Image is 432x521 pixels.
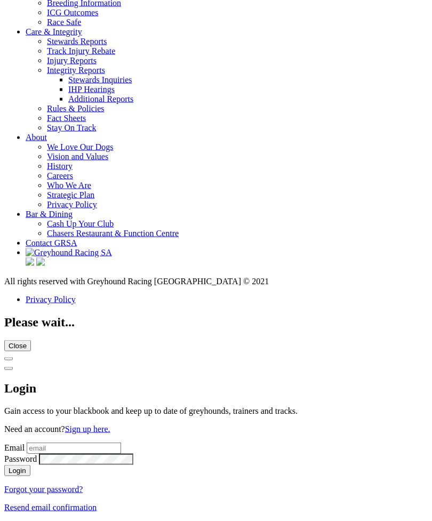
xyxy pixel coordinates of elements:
a: Vision and Values [47,152,108,161]
button: Close [4,340,31,351]
h2: Please wait... [4,315,428,330]
a: Privacy Policy [26,295,76,304]
img: facebook.svg [26,258,34,266]
a: Sign up here. [65,424,110,434]
label: Email [4,443,25,452]
a: Stay On Track [47,123,96,132]
button: Close [4,357,13,360]
a: Stewards Inquiries [68,75,132,84]
div: All rights reserved with Greyhound Racing [GEOGRAPHIC_DATA] © 2021 [4,277,428,286]
input: email [27,443,121,454]
a: Privacy Policy [47,200,97,209]
a: IHP Hearings [68,85,115,94]
a: Injury Reports [47,56,97,65]
a: Additional Reports [68,94,133,103]
p: Gain access to your blackbook and keep up to date of greyhounds, trainers and tracks. [4,406,428,416]
img: twitter.svg [36,258,45,266]
a: Integrity Reports [47,66,105,75]
a: Care & Integrity [26,27,82,36]
button: Close [4,367,13,370]
a: Forgot your password? [4,485,83,494]
a: Rules & Policies [47,104,105,113]
a: History [47,162,73,171]
a: Contact GRSA [26,238,77,247]
a: Fact Sheets [47,114,86,123]
a: About [26,133,47,142]
a: Stewards Reports [47,37,107,46]
a: Cash Up Your Club [47,219,114,228]
h2: Login [4,381,428,396]
a: Who We Are [47,181,91,190]
a: Resend email confirmation [4,503,97,512]
a: Bar & Dining [26,210,73,219]
img: Greyhound Racing SA [26,248,112,258]
label: Password [4,454,37,463]
a: ICG Outcomes [47,8,98,17]
a: Chasers Restaurant & Function Centre [47,229,179,238]
a: Careers [47,171,73,180]
a: We Love Our Dogs [47,142,113,151]
button: Login [4,465,30,476]
a: Strategic Plan [47,190,94,199]
p: Need an account? [4,424,428,434]
a: Race Safe [47,18,81,27]
a: Track Injury Rebate [47,46,115,55]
